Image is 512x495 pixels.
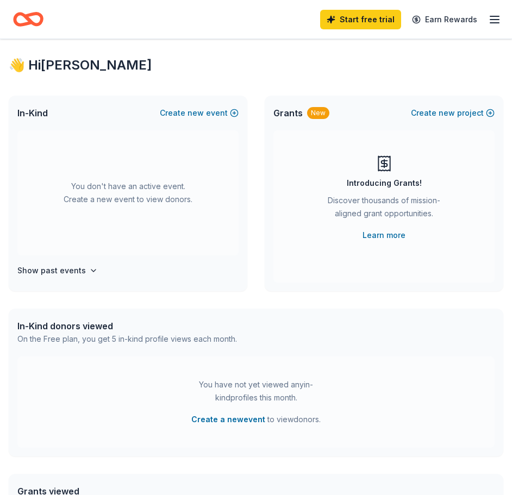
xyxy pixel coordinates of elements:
span: In-Kind [17,106,48,120]
h4: Show past events [17,264,86,277]
a: Earn Rewards [405,10,484,29]
div: In-Kind donors viewed [17,319,237,333]
div: On the Free plan, you get 5 in-kind profile views each month. [17,333,237,346]
span: Grants [273,106,303,120]
button: Show past events [17,264,98,277]
button: Createnewproject [411,106,495,120]
a: Learn more [363,229,405,242]
div: New [307,107,329,119]
div: You don't have an active event. Create a new event to view donors. [17,130,239,255]
button: Create a newevent [191,413,265,426]
a: Start free trial [320,10,401,29]
div: Discover thousands of mission-aligned grant opportunities. [317,194,451,224]
button: Createnewevent [160,106,239,120]
div: Introducing Grants! [347,177,422,190]
div: 👋 Hi [PERSON_NAME] [9,57,503,74]
span: new [188,106,204,120]
span: to view donors . [191,413,321,426]
span: new [439,106,455,120]
a: Home [13,7,43,32]
div: You have not yet viewed any in-kind profiles this month. [188,378,324,404]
